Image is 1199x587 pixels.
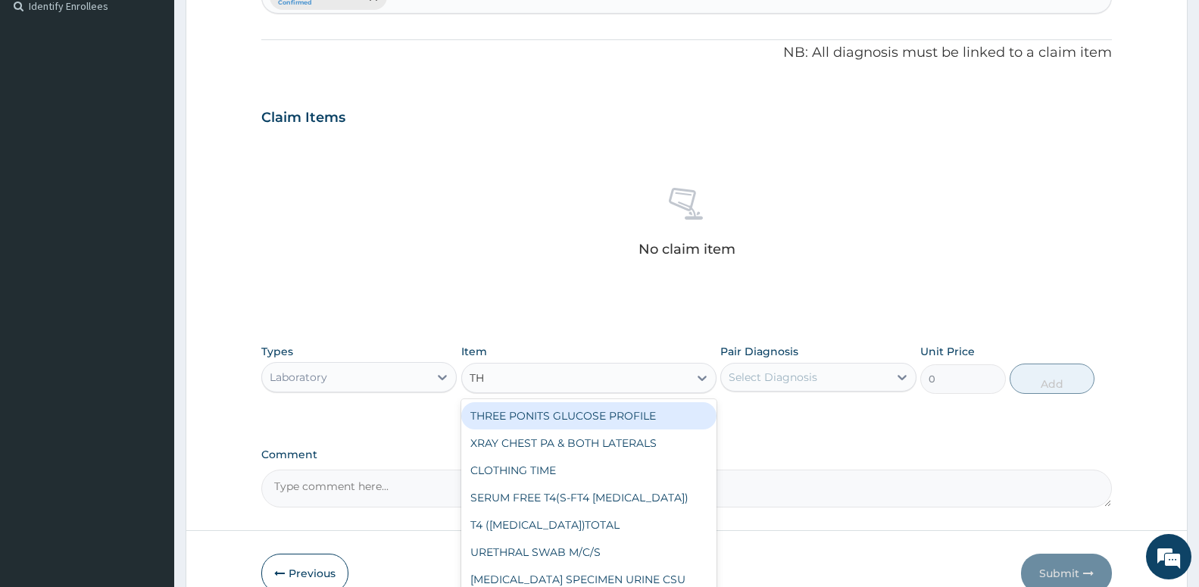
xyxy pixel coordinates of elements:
[461,344,487,359] label: Item
[261,345,293,358] label: Types
[461,484,717,511] div: SERUM FREE T4(S-FT4 [MEDICAL_DATA])
[639,242,735,257] p: No claim item
[461,429,717,457] div: XRAY CHEST PA & BOTH LATERALS
[461,539,717,566] div: URETHRAL SWAB M/C/S
[261,110,345,126] h3: Claim Items
[461,402,717,429] div: THREE PONITS GLUCOSE PROFILE
[248,8,285,44] div: Minimize live chat window
[88,191,209,344] span: We're online!
[461,457,717,484] div: CLOTHING TIME
[461,511,717,539] div: T4 ([MEDICAL_DATA])TOTAL
[261,448,1112,461] label: Comment
[270,370,327,385] div: Laboratory
[79,85,254,105] div: Chat with us now
[8,414,289,467] textarea: Type your message and hit 'Enter'
[28,76,61,114] img: d_794563401_company_1708531726252_794563401
[729,370,817,385] div: Select Diagnosis
[920,344,975,359] label: Unit Price
[1010,364,1094,394] button: Add
[720,344,798,359] label: Pair Diagnosis
[261,43,1112,63] p: NB: All diagnosis must be linked to a claim item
